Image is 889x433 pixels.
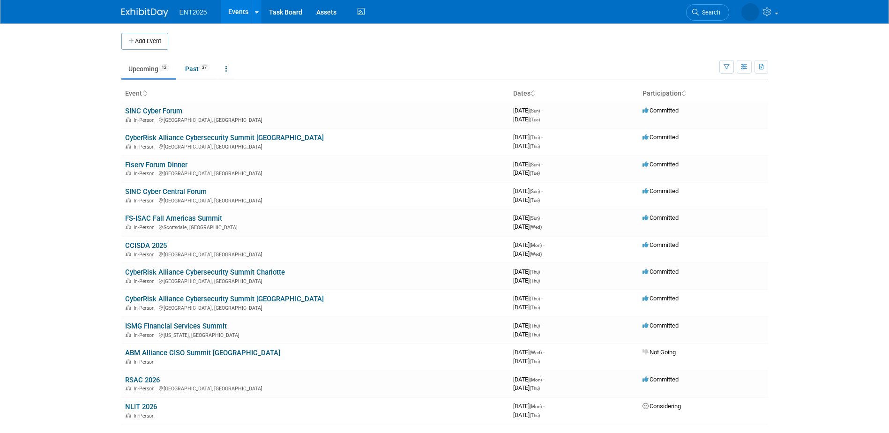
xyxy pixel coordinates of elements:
[125,304,506,311] div: [GEOGRAPHIC_DATA], [GEOGRAPHIC_DATA]
[513,358,540,365] span: [DATE]
[125,403,157,411] a: NLIT 2026
[699,9,720,16] span: Search
[530,377,542,382] span: (Mon)
[642,107,679,114] span: Committed
[134,171,157,177] span: In-Person
[541,322,543,329] span: -
[642,134,679,141] span: Committed
[541,161,543,168] span: -
[125,268,285,276] a: CyberRisk Alliance Cybersecurity Summit Charlotte
[639,86,768,102] th: Participation
[126,224,131,229] img: In-Person Event
[125,376,160,384] a: RSAC 2026
[126,278,131,283] img: In-Person Event
[513,169,540,176] span: [DATE]
[134,305,157,311] span: In-Person
[125,241,167,250] a: CCISDA 2025
[125,169,506,177] div: [GEOGRAPHIC_DATA], [GEOGRAPHIC_DATA]
[541,214,543,221] span: -
[513,161,543,168] span: [DATE]
[530,386,540,391] span: (Thu)
[125,295,324,303] a: CyberRisk Alliance Cybersecurity Summit [GEOGRAPHIC_DATA]
[513,142,540,149] span: [DATE]
[513,331,540,338] span: [DATE]
[125,384,506,392] div: [GEOGRAPHIC_DATA], [GEOGRAPHIC_DATA]
[530,305,540,310] span: (Thu)
[126,198,131,202] img: In-Person Event
[513,268,543,275] span: [DATE]
[530,224,542,230] span: (Wed)
[513,250,542,257] span: [DATE]
[513,107,543,114] span: [DATE]
[125,187,207,196] a: SINC Cyber Central Forum
[541,295,543,302] span: -
[513,214,543,221] span: [DATE]
[513,322,543,329] span: [DATE]
[513,116,540,123] span: [DATE]
[530,171,540,176] span: (Tue)
[642,376,679,383] span: Committed
[513,277,540,284] span: [DATE]
[530,144,540,149] span: (Thu)
[530,189,540,194] span: (Sun)
[741,3,759,21] img: Rose Bodin
[513,304,540,311] span: [DATE]
[642,268,679,275] span: Committed
[134,144,157,150] span: In-Person
[125,116,506,123] div: [GEOGRAPHIC_DATA], [GEOGRAPHIC_DATA]
[126,332,131,337] img: In-Person Event
[126,117,131,122] img: In-Person Event
[125,277,506,284] div: [GEOGRAPHIC_DATA], [GEOGRAPHIC_DATA]
[530,413,540,418] span: (Thu)
[543,349,545,356] span: -
[530,359,540,364] span: (Thu)
[530,252,542,257] span: (Wed)
[125,214,222,223] a: FS-ISAC Fall Americas Summit
[125,349,280,357] a: ABM Alliance CISO Summit [GEOGRAPHIC_DATA]
[134,359,157,365] span: In-Person
[513,241,545,248] span: [DATE]
[543,403,545,410] span: -
[121,86,509,102] th: Event
[513,411,540,418] span: [DATE]
[530,117,540,122] span: (Tue)
[541,107,543,114] span: -
[134,332,157,338] span: In-Person
[126,171,131,175] img: In-Person Event
[126,359,131,364] img: In-Person Event
[134,413,157,419] span: In-Person
[543,376,545,383] span: -
[642,161,679,168] span: Committed
[142,90,147,97] a: Sort by Event Name
[125,134,324,142] a: CyberRisk Alliance Cybersecurity Summit [GEOGRAPHIC_DATA]
[126,386,131,390] img: In-Person Event
[125,142,506,150] div: [GEOGRAPHIC_DATA], [GEOGRAPHIC_DATA]
[530,332,540,337] span: (Thu)
[125,161,187,169] a: Fiserv Forum Dinner
[530,162,540,167] span: (Sun)
[126,144,131,149] img: In-Person Event
[530,243,542,248] span: (Mon)
[509,86,639,102] th: Dates
[642,214,679,221] span: Committed
[125,250,506,258] div: [GEOGRAPHIC_DATA], [GEOGRAPHIC_DATA]
[530,323,540,328] span: (Thu)
[126,413,131,418] img: In-Person Event
[530,108,540,113] span: (Sun)
[125,196,506,204] div: [GEOGRAPHIC_DATA], [GEOGRAPHIC_DATA]
[121,33,168,50] button: Add Event
[530,278,540,284] span: (Thu)
[681,90,686,97] a: Sort by Participation Type
[134,198,157,204] span: In-Person
[134,278,157,284] span: In-Person
[179,8,207,16] span: ENT2025
[530,216,540,221] span: (Sun)
[530,296,540,301] span: (Thu)
[642,349,676,356] span: Not Going
[134,117,157,123] span: In-Person
[541,134,543,141] span: -
[642,295,679,302] span: Committed
[159,64,169,71] span: 12
[199,64,209,71] span: 37
[513,376,545,383] span: [DATE]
